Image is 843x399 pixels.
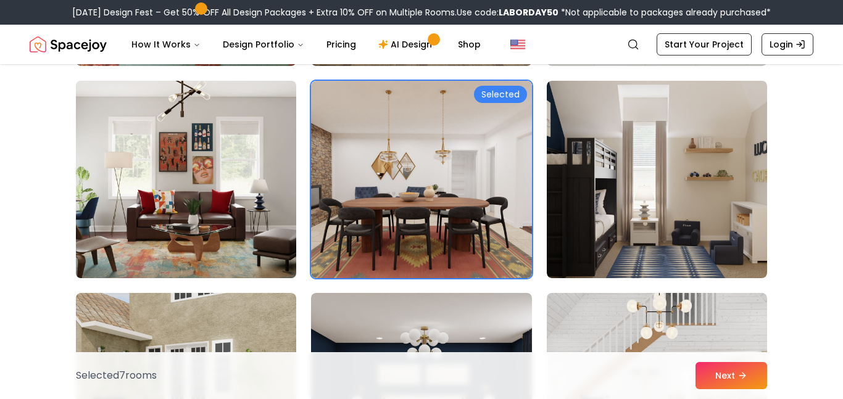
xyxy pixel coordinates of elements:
[457,6,559,19] span: Use code:
[30,25,813,64] nav: Global
[474,86,527,103] div: Selected
[510,37,525,52] img: United States
[122,32,210,57] button: How It Works
[213,32,314,57] button: Design Portfolio
[448,32,491,57] a: Shop
[122,32,491,57] nav: Main
[311,81,531,278] img: Room room-59
[317,32,366,57] a: Pricing
[696,362,767,389] button: Next
[657,33,752,56] a: Start Your Project
[76,368,157,383] p: Selected 7 room s
[72,6,771,19] div: [DATE] Design Fest – Get 50% OFF All Design Packages + Extra 10% OFF on Multiple Rooms.
[499,6,559,19] b: LABORDAY50
[30,32,107,57] a: Spacejoy
[547,81,767,278] img: Room room-60
[70,76,302,283] img: Room room-58
[30,32,107,57] img: Spacejoy Logo
[559,6,771,19] span: *Not applicable to packages already purchased*
[368,32,446,57] a: AI Design
[762,33,813,56] a: Login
